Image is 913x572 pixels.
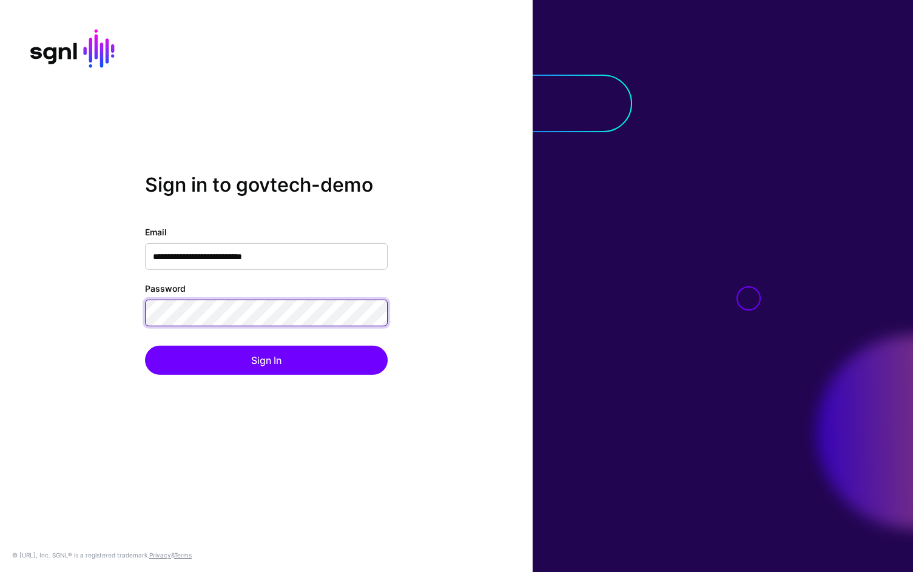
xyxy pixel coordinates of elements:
[174,551,192,559] a: Terms
[145,173,388,196] h2: Sign in to govtech-demo
[145,346,388,375] button: Sign In
[12,550,192,560] div: © [URL], Inc. SGNL® is a registered trademark. &
[145,226,167,238] label: Email
[145,282,186,295] label: Password
[149,551,171,559] a: Privacy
